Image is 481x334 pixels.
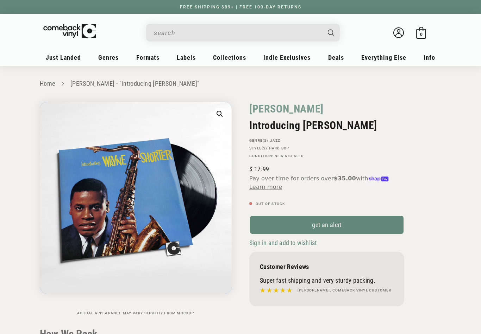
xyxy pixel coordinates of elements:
a: Jazz [270,139,281,142]
p: Customer Reviews [260,263,394,270]
a: get an alert [249,215,404,235]
span: 0 [420,32,423,37]
span: 17.99 [249,165,269,173]
a: Home [40,80,55,87]
span: Formats [136,54,160,61]
span: $ [249,165,252,173]
span: Genres [98,54,119,61]
div: Search [146,24,340,41]
span: Labels [177,54,196,61]
p: GENRE(S): [249,139,404,143]
button: Sign in and add to wishlist [249,239,319,247]
span: Indie Exclusives [263,54,311,61]
p: Actual appearance may vary slightly from mockup [40,311,232,315]
span: Just Landed [46,54,81,61]
h4: [PERSON_NAME], Comeback Vinyl customer [298,288,392,293]
h2: Introducing [PERSON_NAME] [249,119,404,131]
button: Search [322,24,341,41]
a: [PERSON_NAME] - "Introducing [PERSON_NAME]" [70,80,199,87]
nav: breadcrumbs [40,79,441,89]
span: Deals [328,54,344,61]
a: [PERSON_NAME] [249,102,324,116]
p: Super fast shipping and very sturdy packing. [260,277,394,284]
p: Condition: New & Sealed [249,154,404,158]
p: Out of stock [249,202,404,206]
span: Info [424,54,435,61]
media-gallery: Gallery Viewer [40,102,232,315]
span: Collections [213,54,246,61]
span: Everything Else [361,54,406,61]
a: Hard Bop [269,146,289,150]
a: FREE SHIPPING $89+ | FREE 100-DAY RETURNS [173,5,308,9]
img: star5.svg [260,286,292,295]
span: Sign in and add to wishlist [249,239,317,246]
input: search [154,26,321,40]
p: STYLE(S): [249,146,404,150]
